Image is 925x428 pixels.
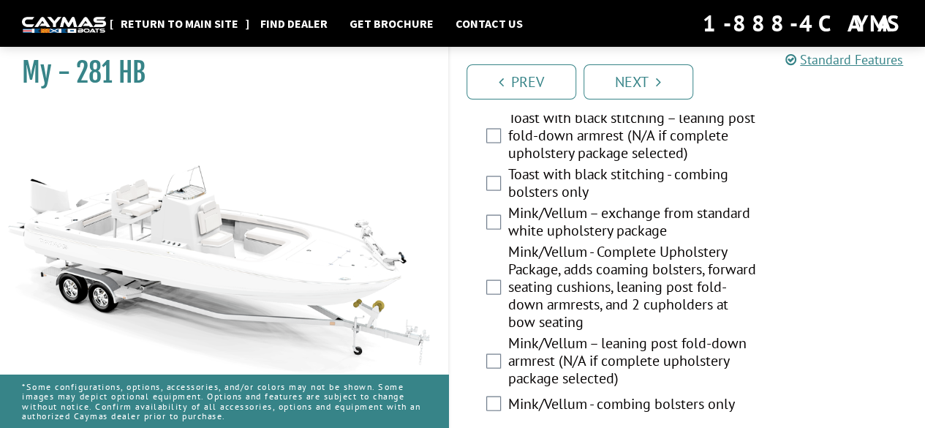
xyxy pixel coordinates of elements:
label: Toast with black stitching – leaning post fold-down armrest (N/A if complete upholstery package s... [508,108,758,165]
a: Standard Features [785,51,903,68]
a: Find Dealer [253,14,335,33]
a: Get Brochure [342,14,441,33]
a: Contact Us [448,14,530,33]
div: 1-888-4CAYMAS [703,7,903,40]
label: Mink/Vellum – leaning post fold-down armrest (N/A if complete upholstery package selected) [508,334,758,390]
h1: My - 281 HB [22,56,412,89]
img: white-logo-c9c8dbefe5ff5ceceb0f0178aa75bf4bb51f6bca0971e226c86eb53dfe498488.png [22,17,106,32]
label: Mink/Vellum - Complete Upholstery Package, adds coaming bolsters, forward seating cushions, leani... [508,242,758,334]
label: Mink/Vellum - combing bolsters only [508,394,758,416]
a: Return to main site [113,14,246,33]
label: Mink/Vellum – exchange from standard white upholstery package [508,203,758,242]
a: Next [584,64,693,100]
a: Prev [467,64,576,100]
label: Toast with black stitching - combing bolsters only [508,165,758,203]
p: *Some configurations, options, accessories, and/or colors may not be shown. Some images may depic... [22,375,426,428]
